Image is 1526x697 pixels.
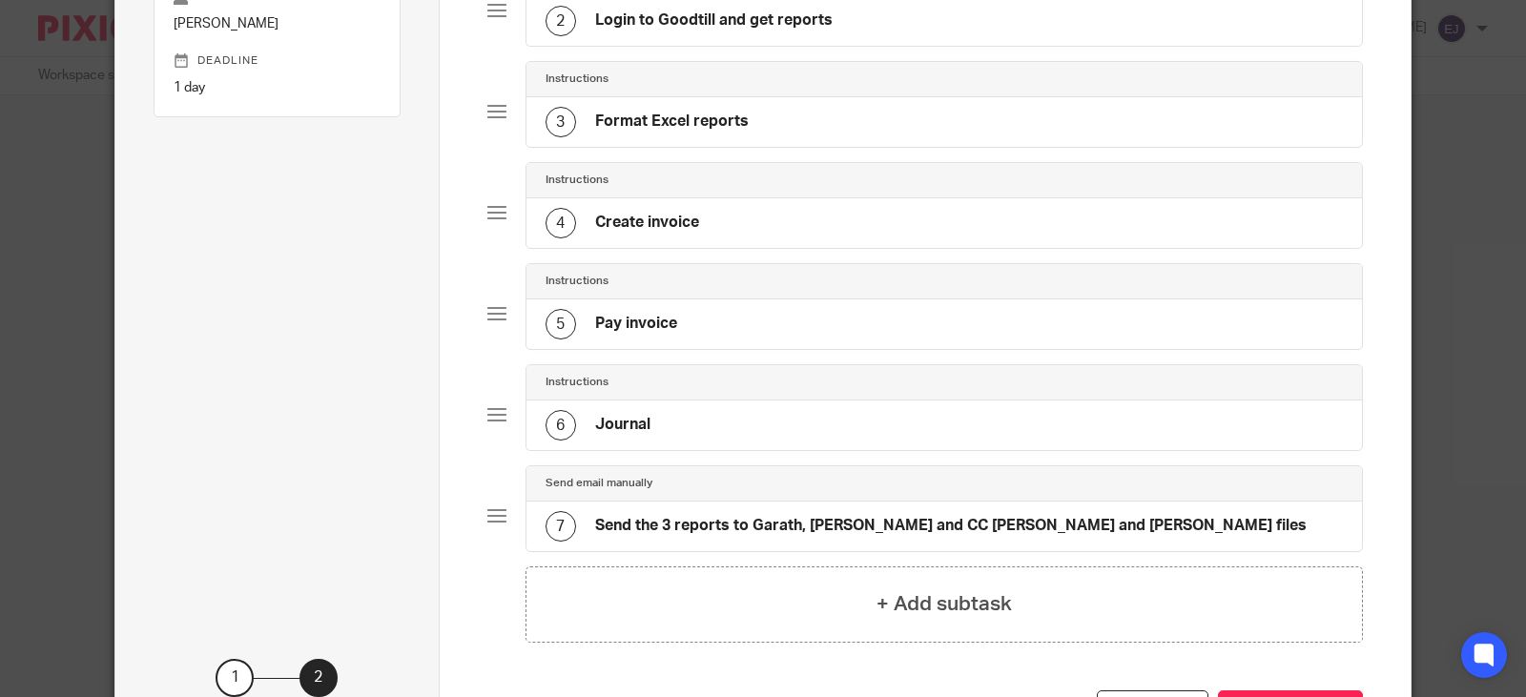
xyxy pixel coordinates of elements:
h4: Pay invoice [595,314,677,334]
p: [PERSON_NAME] [174,14,381,33]
h4: + Add subtask [876,589,1012,619]
h4: Journal [595,415,650,435]
h4: Instructions [546,375,608,390]
div: 3 [546,107,576,137]
p: Deadline [174,53,381,69]
p: 1 day [174,78,381,97]
h4: Send email manually [546,476,652,491]
h4: Instructions [546,274,608,289]
h4: Send the 3 reports to Garath, [PERSON_NAME] and CC [PERSON_NAME] and [PERSON_NAME] files [595,516,1307,536]
h4: Login to Goodtill and get reports [595,10,833,31]
div: 6 [546,410,576,441]
div: 1 [216,659,254,697]
div: 2 [546,6,576,36]
h4: Instructions [546,173,608,188]
div: 5 [546,309,576,339]
div: 4 [546,208,576,238]
h4: Create invoice [595,213,699,233]
div: 2 [299,659,338,697]
h4: Format Excel reports [595,112,749,132]
div: 7 [546,511,576,542]
h4: Instructions [546,72,608,87]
